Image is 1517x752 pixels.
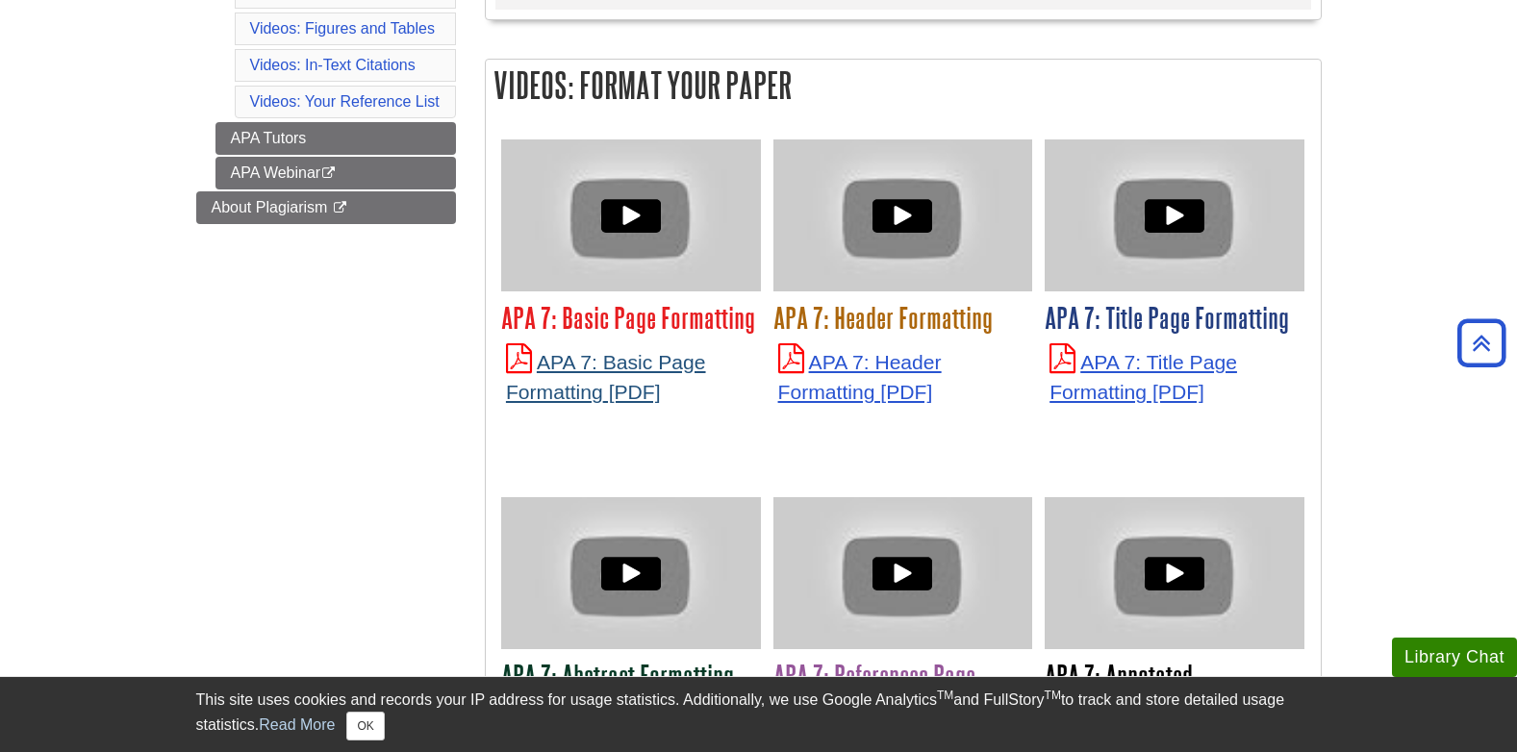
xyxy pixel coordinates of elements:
a: APA 7: Header Formatting [778,351,942,404]
a: APA Webinar [215,157,456,189]
div: Video: APA 7 Abstract Formatting [501,497,761,648]
sup: TM [1045,689,1061,702]
a: Back to Top [1451,330,1512,356]
div: Video: Annotated Bibliography Formatting (APA 7th) [1045,497,1304,648]
h3: APA 7: References Page Formatting [773,659,1033,726]
a: APA 7: Title Page Formatting [1049,351,1237,404]
iframe: APA 7: Annotated Bibliography Formatting [1045,497,1304,648]
div: Video: APA 7 References Page Formatting [773,497,1033,648]
a: Videos: Your Reference List [250,93,440,110]
button: Library Chat [1392,638,1517,677]
h3: APA 7: Abstract Formatting [501,659,761,692]
div: Video: APA 7 Title Page Formatting [1045,139,1304,290]
h2: Videos: Format Your Paper [486,60,1321,111]
a: Videos: Figures and Tables [250,20,435,37]
a: Videos: In-Text Citations [250,57,416,73]
a: APA 7: Basic Page Formatting [506,351,706,404]
span: About Plagiarism [212,199,328,215]
div: Video: APA 7 Header Formatting [773,139,1033,290]
a: About Plagiarism [196,191,456,224]
div: Video: APA 7 Basic Page Formatting [501,139,761,290]
sup: TM [937,689,953,702]
a: Read More [259,716,335,733]
h3: APA 7: Basic Page Formatting [501,301,761,335]
button: Close [346,712,384,740]
h3: APA 7: Header Formatting [773,301,1033,335]
h3: APA 7: Title Page Formatting [1045,301,1304,335]
i: This link opens in a new window [320,167,337,180]
a: APA Tutors [215,122,456,155]
h3: APA 7: Annotated Bibliography Formatting [1045,659,1304,726]
div: This site uses cookies and records your IP address for usage statistics. Additionally, we use Goo... [196,689,1322,740]
i: This link opens in a new window [332,202,348,214]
